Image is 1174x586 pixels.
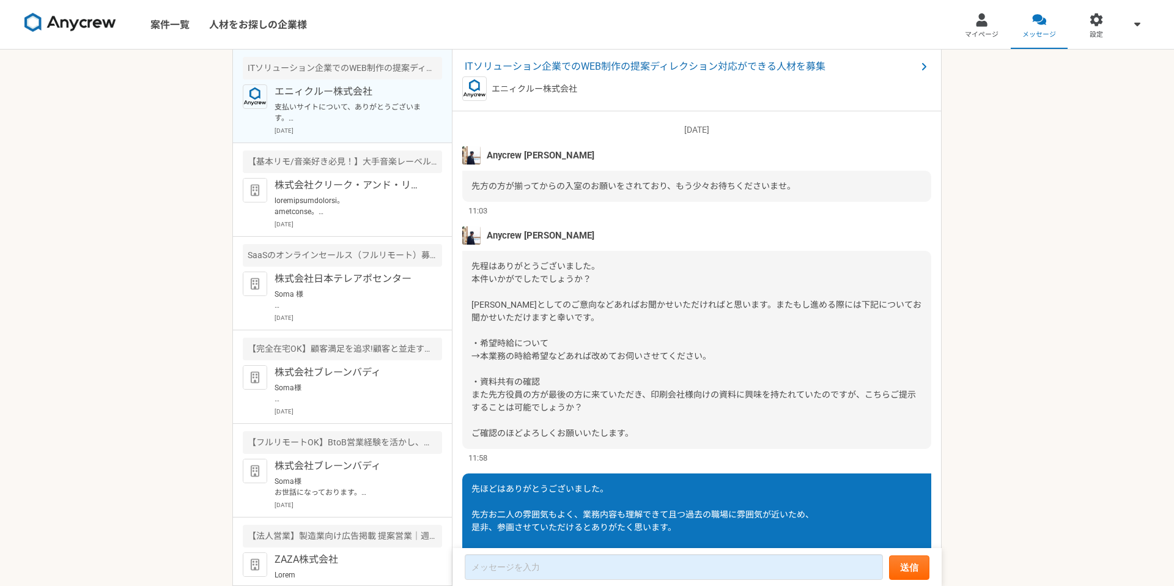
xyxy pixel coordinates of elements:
[462,76,487,101] img: logo_text_blue_01.png
[243,459,267,483] img: default_org_logo-42cde973f59100197ec2c8e796e4974ac8490bb5b08a0eb061ff975e4574aa76.png
[243,150,442,173] div: 【基本リモ/音楽好き必見！】大手音楽レーベルの映像マスター進行管理オペレーター
[243,84,267,109] img: logo_text_blue_01.png
[889,555,929,580] button: 送信
[275,313,442,322] p: [DATE]
[243,57,442,80] div: ITソリューション企業でのWEB制作の提案ディレクション対応ができる人材を募集
[462,226,481,245] img: tomoya_yamashita.jpeg
[243,272,267,296] img: default_org_logo-42cde973f59100197ec2c8e796e4974ac8490bb5b08a0eb061ff975e4574aa76.png
[465,59,917,74] span: ITソリューション企業でのWEB制作の提案ディレクション対応ができる人材を募集
[275,220,442,229] p: [DATE]
[462,146,481,165] img: tomoya_yamashita.jpeg
[243,244,442,267] div: SaaSのオンラインセールス（フルリモート）募集
[275,500,442,510] p: [DATE]
[275,552,426,567] p: ZAZA株式会社
[243,552,267,577] img: default_org_logo-42cde973f59100197ec2c8e796e4974ac8490bb5b08a0eb061ff975e4574aa76.png
[275,407,442,416] p: [DATE]
[275,195,426,217] p: loremipsumdolorsi。 ametconse。 ①adipi elits://doei.tempor.inc/utlabore/e/3dO_MAGNaAL3ENIMaDmIN18v4...
[243,338,442,360] div: 【完全在宅OK】顧客満足を追求!顧客と並走するCS募集!
[243,365,267,390] img: default_org_logo-42cde973f59100197ec2c8e796e4974ac8490bb5b08a0eb061ff975e4574aa76.png
[243,431,442,454] div: 【フルリモートOK】BtoB営業経験を活かし、戦略的ISとして活躍!
[468,205,487,217] span: 11:03
[275,459,426,473] p: 株式会社ブレーンバディ
[275,365,426,380] p: 株式会社ブレーンバディ
[1090,30,1103,40] span: 設定
[492,83,577,95] p: エニィクルー株式会社
[275,178,426,193] p: 株式会社クリーク・アンド・リバー社
[243,178,267,202] img: default_org_logo-42cde973f59100197ec2c8e796e4974ac8490bb5b08a0eb061ff975e4574aa76.png
[275,84,426,99] p: エニィクルー株式会社
[275,102,426,124] p: 支払いサイトについて、ありがとうございます。 それでは、選考の結果が分かりましたらご教授いただけると幸いです。
[275,272,426,286] p: 株式会社日本テレアポセンター
[462,124,931,136] p: [DATE]
[1022,30,1056,40] span: メッセージ
[275,382,426,404] p: Soma様 お世話になっております。 株式会社ブレーンバディ採用担当です。 この度は、数ある企業の中から弊社に興味を持っていただき、誠にありがとうございます。 社内で慎重に選考した結果、誠に残念...
[471,181,796,191] span: 先方の方が揃ってからの入室のお願いをされており、もう少々お待ちくださいませ。
[275,289,426,311] p: Soma 様 お世話になっております。 ご対応いただきありがとうございます。 面談はtimerexよりお送りしておりますGoogle meetのURLからご入室ください。 当日はどうぞよろしくお...
[243,525,442,547] div: 【法人営業】製造業向け広告掲載 提案営業｜週15h｜時給2500円~
[275,476,426,498] p: Soma様 お世話になっております。 株式会社ブレーンバディの[PERSON_NAME]でございます。 本日面談を予定しておりましたが、入室が確認されませんでしたので、 キャンセルとさせていただ...
[24,13,116,32] img: 8DqYSo04kwAAAAASUVORK5CYII=
[965,30,999,40] span: マイページ
[487,149,594,162] span: Anycrew [PERSON_NAME]
[468,452,487,464] span: 11:58
[487,229,594,242] span: Anycrew [PERSON_NAME]
[275,126,442,135] p: [DATE]
[471,261,921,438] span: 先程はありがとうございました。 本件いかがでしたでしょうか？ [PERSON_NAME]としてのご意向などあればお聞かせいただければと思います。またもし進める際には下記についてお聞かせいただけま...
